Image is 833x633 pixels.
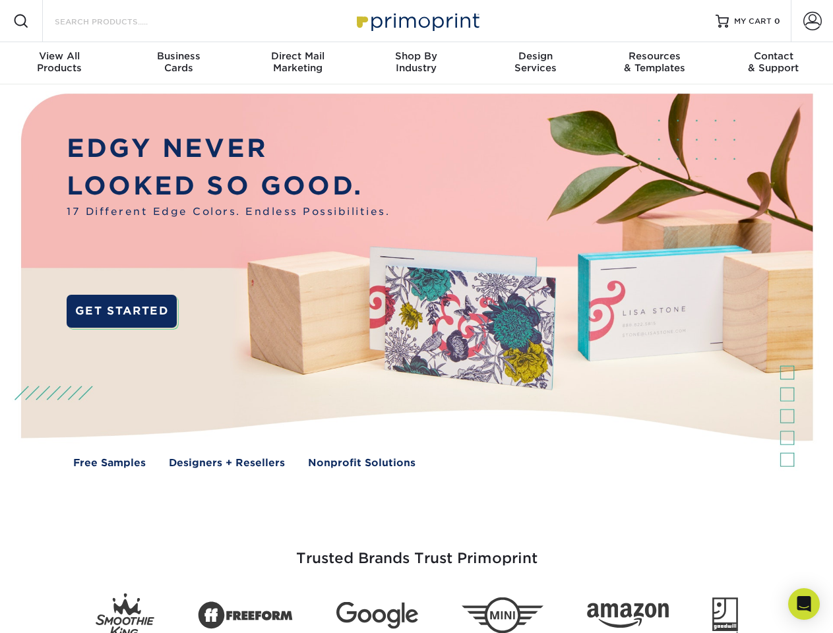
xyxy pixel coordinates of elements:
div: Cards [119,50,237,74]
p: EDGY NEVER [67,130,390,167]
div: Marketing [238,50,357,74]
span: Resources [595,50,714,62]
img: Google [336,602,418,629]
div: Industry [357,50,476,74]
p: LOOKED SO GOOD. [67,167,390,205]
a: Free Samples [73,456,146,471]
a: DesignServices [476,42,595,84]
div: Services [476,50,595,74]
span: Shop By [357,50,476,62]
span: MY CART [734,16,772,27]
span: Business [119,50,237,62]
a: Direct MailMarketing [238,42,357,84]
a: Contact& Support [714,42,833,84]
a: BusinessCards [119,42,237,84]
img: Primoprint [351,7,483,35]
img: Amazon [587,603,669,628]
a: Nonprofit Solutions [308,456,416,471]
a: Resources& Templates [595,42,714,84]
div: Open Intercom Messenger [788,588,820,620]
img: Goodwill [712,597,738,633]
span: Contact [714,50,833,62]
a: Shop ByIndustry [357,42,476,84]
div: & Templates [595,50,714,74]
span: 17 Different Edge Colors. Endless Possibilities. [67,204,390,220]
a: GET STARTED [67,295,177,328]
h3: Trusted Brands Trust Primoprint [31,518,803,583]
div: & Support [714,50,833,74]
span: Direct Mail [238,50,357,62]
span: Design [476,50,595,62]
span: 0 [774,16,780,26]
a: Designers + Resellers [169,456,285,471]
input: SEARCH PRODUCTS..... [53,13,182,29]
